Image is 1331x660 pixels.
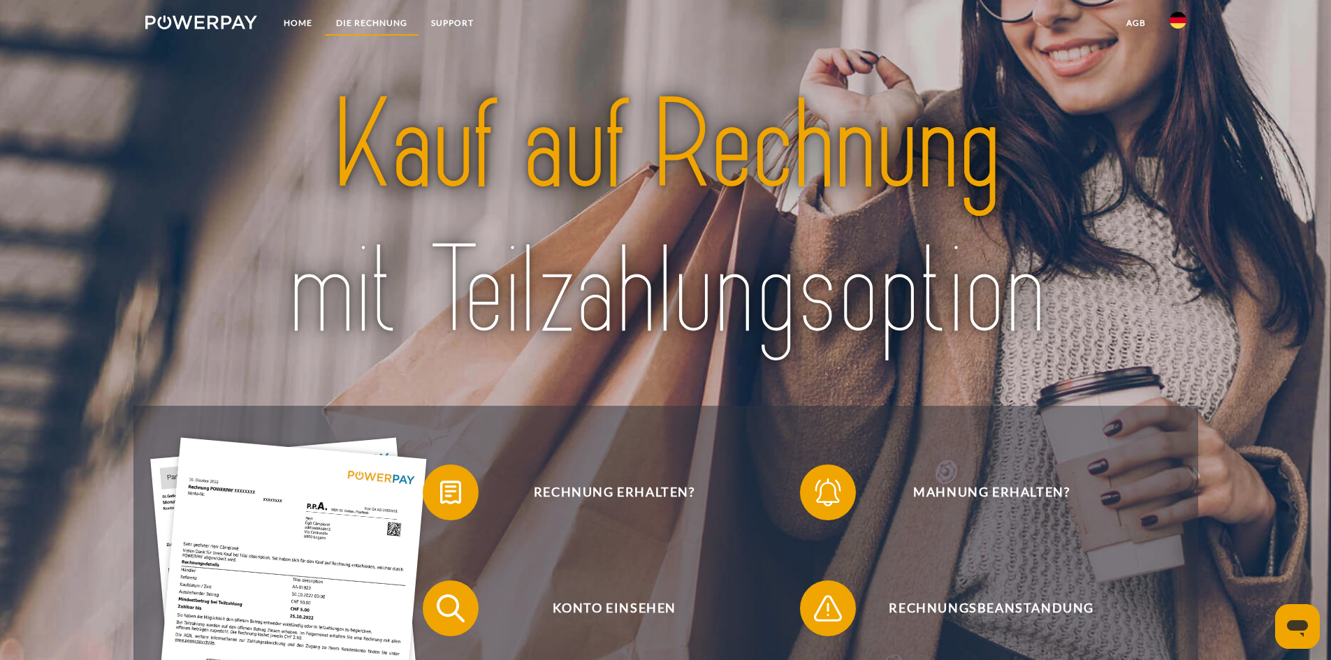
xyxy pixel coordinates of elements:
[810,475,845,510] img: qb_bell.svg
[423,464,786,520] button: Rechnung erhalten?
[419,10,486,36] a: SUPPORT
[272,10,324,36] a: Home
[145,15,258,29] img: logo-powerpay-white.svg
[820,580,1163,636] span: Rechnungsbeanstandung
[820,464,1163,520] span: Mahnung erhalten?
[810,591,845,626] img: qb_warning.svg
[324,10,419,36] a: DIE RECHNUNG
[800,464,1163,520] button: Mahnung erhalten?
[443,464,785,520] span: Rechnung erhalten?
[433,475,468,510] img: qb_bill.svg
[1275,604,1320,649] iframe: Schaltfläche zum Öffnen des Messaging-Fensters
[433,591,468,626] img: qb_search.svg
[423,580,786,636] button: Konto einsehen
[1170,12,1186,29] img: de
[443,580,785,636] span: Konto einsehen
[1114,10,1158,36] a: agb
[800,580,1163,636] button: Rechnungsbeanstandung
[196,66,1135,372] img: title-powerpay_de.svg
